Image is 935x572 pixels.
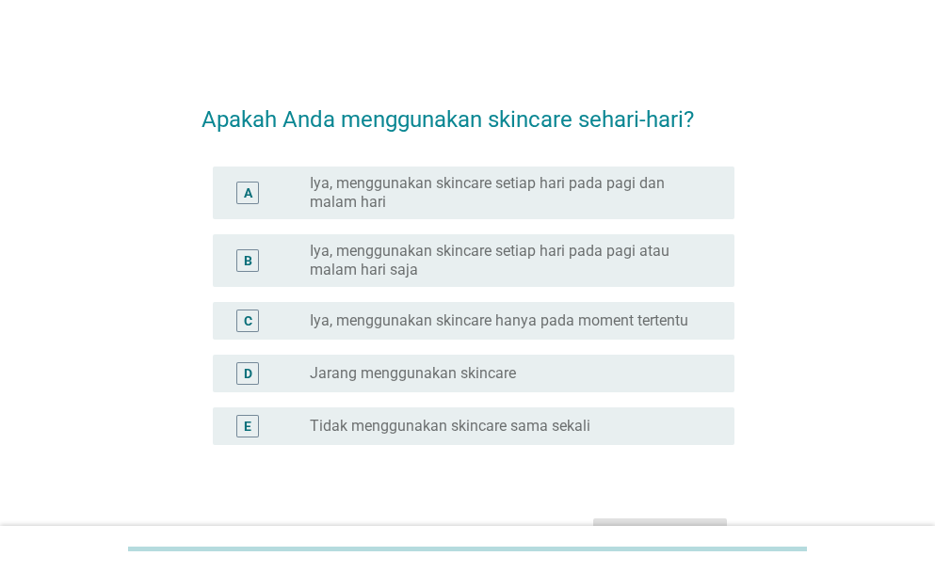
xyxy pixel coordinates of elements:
[310,311,688,330] label: Iya, menggunakan skincare hanya pada moment tertentu
[310,364,516,383] label: Jarang menggunakan skincare
[244,416,251,436] div: E
[244,250,252,270] div: B
[310,242,704,279] label: Iya, menggunakan skincare setiap hari pada pagi atau malam hari saja
[310,174,704,212] label: Iya, menggunakan skincare setiap hari pada pagi dan malam hari
[244,310,252,330] div: C
[244,183,252,202] div: A
[202,84,734,136] h2: Apakah Anda menggunakan skincare sehari-hari?
[310,417,590,436] label: Tidak menggunakan skincare sama sekali
[244,363,252,383] div: D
